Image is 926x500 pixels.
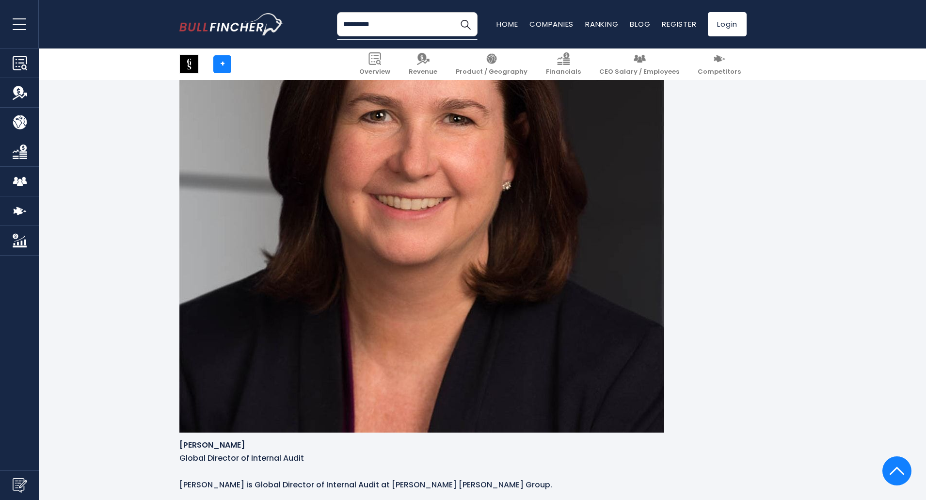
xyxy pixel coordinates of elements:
[453,12,478,36] button: Search
[403,48,443,80] a: Revenue
[409,68,437,76] span: Revenue
[698,68,741,76] span: Competitors
[179,440,747,450] h6: [PERSON_NAME]
[708,12,747,36] a: Login
[529,19,574,29] a: Companies
[450,48,533,80] a: Product / Geography
[546,68,581,76] span: Financials
[213,55,231,73] a: +
[662,19,696,29] a: Register
[179,479,747,491] p: [PERSON_NAME] is Global Director of Internal Audit at [PERSON_NAME] [PERSON_NAME] Group.
[540,48,587,80] a: Financials
[692,48,747,80] a: Competitors
[179,13,284,35] img: bullfincher logo
[456,68,527,76] span: Product / Geography
[179,13,284,35] a: Go to homepage
[180,55,198,73] img: GS logo
[585,19,618,29] a: Ranking
[179,453,747,464] p: Global Director of Internal Audit
[593,48,685,80] a: CEO Salary / Employees
[630,19,650,29] a: Blog
[353,48,396,80] a: Overview
[496,19,518,29] a: Home
[359,68,390,76] span: Overview
[599,68,679,76] span: CEO Salary / Employees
